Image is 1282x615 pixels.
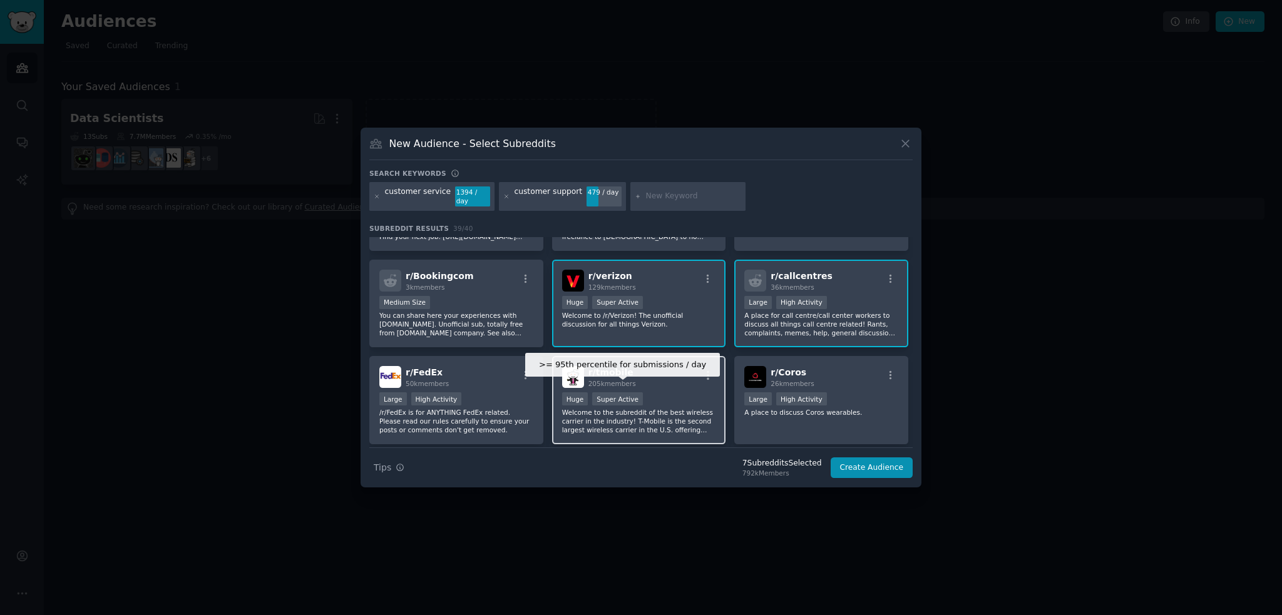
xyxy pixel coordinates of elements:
[374,461,391,474] span: Tips
[588,380,636,387] span: 205k members
[771,367,806,377] span: r/ Coros
[406,380,449,387] span: 50k members
[771,283,814,291] span: 36k members
[369,169,446,178] h3: Search keywords
[588,283,636,291] span: 129k members
[587,186,622,198] div: 479 / day
[771,380,814,387] span: 26k members
[592,392,643,405] div: Super Active
[744,408,898,417] p: A place to discuss Coros wearables.
[562,392,588,405] div: Huge
[744,296,772,309] div: Large
[379,366,401,388] img: FedEx
[562,311,716,328] p: Welcome to /r/Verizon! The unofficial discussion for all things Verizon.
[406,271,474,281] span: r/ Bookingcom
[562,366,584,388] img: tmobile
[588,367,633,377] span: r/ tmobile
[562,296,588,309] div: Huge
[744,366,766,388] img: Coros
[369,224,449,233] span: Subreddit Results
[389,137,556,150] h3: New Audience - Select Subreddits
[742,469,822,477] div: 792k Members
[406,283,445,291] span: 3k members
[453,225,473,232] span: 39 / 40
[588,271,632,281] span: r/ verizon
[646,191,741,202] input: New Keyword
[406,367,443,377] span: r/ FedEx
[379,296,430,309] div: Medium Size
[369,457,409,479] button: Tips
[742,458,822,469] div: 7 Subreddit s Selected
[562,270,584,292] img: verizon
[379,311,533,337] p: You can share here your experiences with [DOMAIN_NAME]. Unofficial sub, totally free from [DOMAIN...
[744,392,772,405] div: Large
[379,408,533,434] p: /r/FedEx is for ANYTHING FedEx related. Please read our rules carefully to ensure your posts or c...
[379,392,407,405] div: Large
[831,457,913,479] button: Create Audience
[385,186,451,206] div: customer service
[411,392,462,405] div: High Activity
[592,296,643,309] div: Super Active
[455,186,490,206] div: 1394 / day
[771,271,833,281] span: r/ callcentres
[562,408,716,434] p: Welcome to the subreddit of the best wireless carrier in the industry! T-Mobile is the second lar...
[776,296,827,309] div: High Activity
[776,392,827,405] div: High Activity
[514,186,582,206] div: customer support
[744,311,898,337] p: A place for call centre/call center workers to discuss all things call centre related! Rants, com...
